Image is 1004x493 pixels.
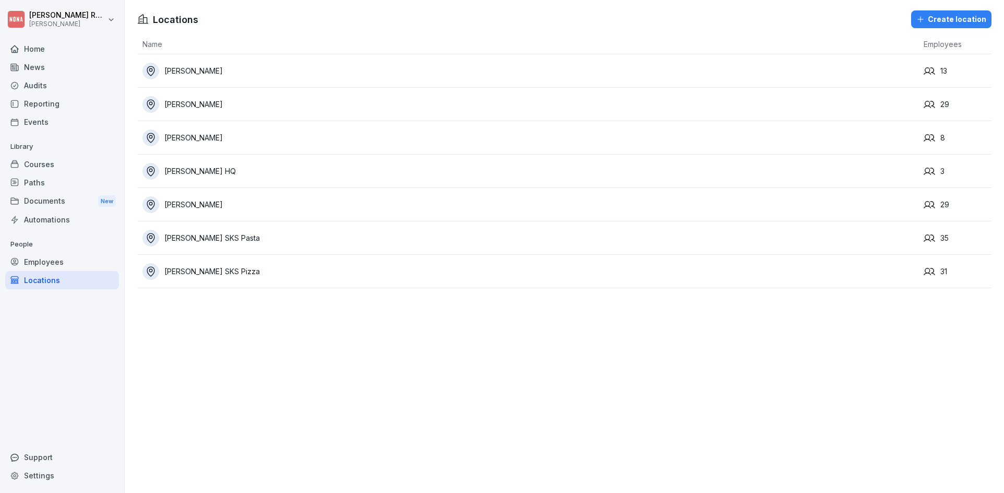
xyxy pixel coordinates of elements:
[5,236,119,253] p: People
[5,155,119,173] a: Courses
[137,34,918,54] th: Name
[142,96,918,113] a: [PERSON_NAME]
[924,99,991,110] div: 29
[142,230,918,246] a: [PERSON_NAME] SKS Pasta
[142,263,918,280] a: [PERSON_NAME] SKS Pizza
[5,210,119,229] a: Automations
[142,63,918,79] a: [PERSON_NAME]
[924,266,991,277] div: 31
[29,11,105,20] p: [PERSON_NAME] Rondeux
[5,173,119,192] a: Paths
[924,65,991,77] div: 13
[142,130,918,146] a: [PERSON_NAME]
[5,58,119,76] a: News
[5,253,119,271] a: Employees
[5,40,119,58] a: Home
[5,466,119,485] a: Settings
[924,199,991,210] div: 29
[5,271,119,289] a: Locations
[142,163,918,180] a: [PERSON_NAME] HQ
[911,10,991,28] button: Create location
[924,132,991,144] div: 8
[5,448,119,466] div: Support
[5,192,119,211] a: DocumentsNew
[5,138,119,155] p: Library
[142,196,918,213] a: [PERSON_NAME]
[5,95,119,113] a: Reporting
[29,20,105,28] p: [PERSON_NAME]
[5,76,119,95] a: Audits
[98,195,116,207] div: New
[924,232,991,244] div: 35
[924,166,991,177] div: 3
[918,34,991,54] th: Employees
[153,13,198,27] h1: Locations
[5,192,119,211] div: Documents
[5,113,119,131] a: Events
[916,14,986,25] div: Create location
